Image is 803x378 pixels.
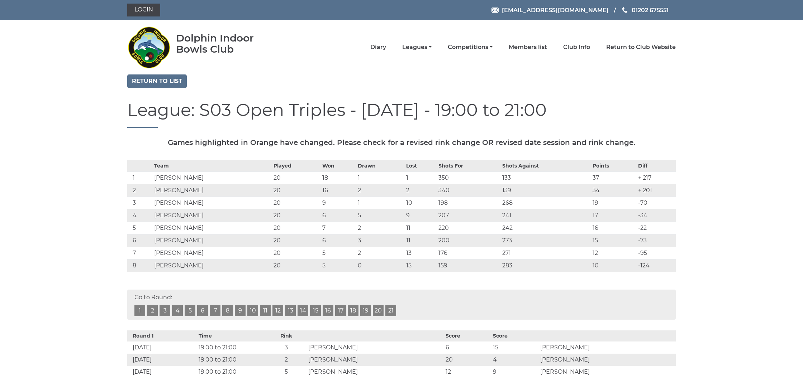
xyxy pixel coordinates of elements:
td: [PERSON_NAME] [152,184,272,197]
td: 271 [500,247,591,259]
td: + 201 [636,184,676,197]
td: [PERSON_NAME] [152,222,272,234]
a: 14 [298,305,308,316]
td: [PERSON_NAME] [307,341,444,354]
td: 1 [356,171,404,184]
td: [PERSON_NAME] [152,259,272,272]
th: Team [152,160,272,171]
td: [PERSON_NAME] [152,171,272,184]
a: 7 [210,305,220,316]
a: 6 [197,305,208,316]
td: 2 [404,184,437,197]
td: 7 [320,222,356,234]
a: 15 [310,305,321,316]
a: Diary [370,43,386,51]
td: 340 [437,184,500,197]
td: 2 [356,247,404,259]
td: [PERSON_NAME] [307,354,444,366]
td: 19 [591,197,636,209]
td: 1 [127,171,152,184]
td: 6 [127,234,152,247]
a: Members list [509,43,547,51]
td: 283 [500,259,591,272]
td: 5 [320,247,356,259]
td: 10 [404,197,437,209]
td: 20 [272,184,320,197]
a: 11 [260,305,271,316]
td: 1 [356,197,404,209]
a: 18 [348,305,358,316]
td: 20 [272,247,320,259]
td: 11 [404,234,437,247]
td: 159 [437,259,500,272]
td: 12 [444,366,491,378]
td: 5 [356,209,404,222]
td: 16 [320,184,356,197]
td: 12 [591,247,636,259]
a: Return to Club Website [606,43,676,51]
td: -70 [636,197,676,209]
span: 01202 675551 [632,6,669,13]
a: Phone us 01202 675551 [621,6,669,15]
td: 3 [266,341,306,354]
td: 11 [404,222,437,234]
td: [PERSON_NAME] [538,366,676,378]
a: 9 [235,305,246,316]
th: Shots For [437,160,500,171]
td: 34 [591,184,636,197]
img: Dolphin Indoor Bowls Club [127,22,170,72]
td: 19:00 to 21:00 [197,341,266,354]
td: 20 [272,171,320,184]
td: [DATE] [127,341,197,354]
td: 2 [266,354,306,366]
a: Club Info [563,43,590,51]
td: 19:00 to 21:00 [197,354,266,366]
a: Email [EMAIL_ADDRESS][DOMAIN_NAME] [491,6,609,15]
td: 4 [491,354,538,366]
a: 16 [323,305,333,316]
img: Email [491,8,499,13]
a: Return to list [127,74,187,88]
td: 4 [127,209,152,222]
td: [PERSON_NAME] [152,247,272,259]
td: -34 [636,209,676,222]
td: [DATE] [127,366,197,378]
a: 20 [373,305,384,316]
td: 268 [500,197,591,209]
th: Drawn [356,160,404,171]
a: 17 [335,305,346,316]
td: 176 [437,247,500,259]
td: 5 [127,222,152,234]
div: Go to Round: [127,290,676,320]
td: 6 [320,209,356,222]
td: 20 [272,222,320,234]
td: 207 [437,209,500,222]
td: 2 [356,184,404,197]
a: 1 [134,305,145,316]
td: 15 [404,259,437,272]
td: 9 [491,366,538,378]
td: 20 [272,209,320,222]
td: 16 [591,222,636,234]
th: Shots Against [500,160,591,171]
td: 18 [320,171,356,184]
td: 273 [500,234,591,247]
div: Dolphin Indoor Bowls Club [176,33,277,55]
td: 242 [500,222,591,234]
a: 10 [247,305,258,316]
td: 7 [127,247,152,259]
td: [PERSON_NAME] [538,341,676,354]
td: 6 [320,234,356,247]
a: 4 [172,305,183,316]
td: 20 [272,234,320,247]
h1: League: S03 Open Triples - [DATE] - 19:00 to 21:00 [127,101,676,128]
td: 3 [356,234,404,247]
td: 13 [404,247,437,259]
td: 5 [320,259,356,272]
td: 350 [437,171,500,184]
a: 19 [360,305,371,316]
td: + 217 [636,171,676,184]
td: 139 [500,184,591,197]
td: 3 [127,197,152,209]
a: 5 [185,305,195,316]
